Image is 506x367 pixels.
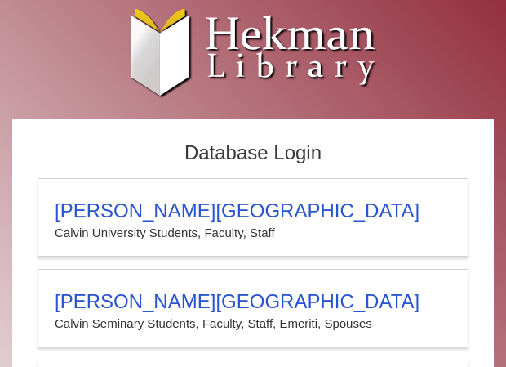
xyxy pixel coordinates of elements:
h3: [PERSON_NAME][GEOGRAPHIC_DATA] [55,290,451,313]
h2: Database Login [29,137,477,170]
h3: [PERSON_NAME][GEOGRAPHIC_DATA] [55,199,451,222]
p: Calvin University Students, Faculty, Staff [55,222,451,244]
p: Calvin Seminary Students, Faculty, Staff, Emeriti, Spouses [55,313,451,334]
a: [PERSON_NAME][GEOGRAPHIC_DATA]Calvin Seminary Students, Faculty, Staff, Emeriti, Spouses [38,269,468,347]
a: [PERSON_NAME][GEOGRAPHIC_DATA]Calvin University Students, Faculty, Staff [38,178,468,257]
